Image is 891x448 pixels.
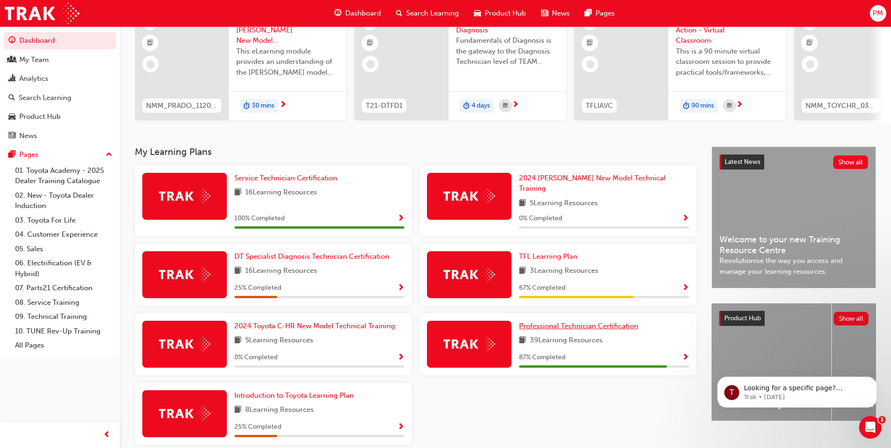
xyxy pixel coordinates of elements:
[4,32,116,49] a: Dashboard
[8,132,15,140] span: news-icon
[682,282,689,294] button: Show Progress
[806,60,814,69] span: learningRecordVerb_NONE-icon
[234,391,354,400] span: Introduction to Toyota Learning Plan
[720,234,868,255] span: Welcome to your new Training Resource Centre
[252,100,274,111] span: 30 mins
[485,8,526,19] span: Product Hub
[682,215,689,223] span: Show Progress
[443,189,495,203] img: Trak
[234,283,281,294] span: 25 % Completed
[345,8,381,19] span: Dashboard
[833,155,868,169] button: Show all
[552,8,570,19] span: News
[519,174,666,193] span: 2024 [PERSON_NAME] New Model Technical Training
[859,416,882,439] iframe: Intercom live chat
[724,314,761,322] span: Product Hub
[11,242,116,256] a: 05. Sales
[355,7,566,120] a: 0T21-DTFD1DT Fundamentals of DiagnosisFundamentals of Diagnosis is the gateway to the Diagnosis T...
[234,422,281,433] span: 25 % Completed
[4,127,116,145] a: News
[472,100,490,111] span: 4 days
[719,311,868,326] a: Product HubShow all
[519,198,526,209] span: book-icon
[159,189,210,203] img: Trak
[397,423,404,432] span: Show Progress
[234,187,241,199] span: book-icon
[691,100,714,111] span: 90 mins
[11,163,116,188] a: 01. Toyota Academy - 2025 Dealer Training Catalogue
[8,37,15,45] span: guage-icon
[676,14,778,46] span: Toyota For Life In Action - Virtual Classroom
[736,101,743,109] span: next-icon
[878,416,886,424] span: 1
[443,267,495,282] img: Trak
[388,4,466,23] a: search-iconSearch Learning
[727,100,732,112] span: calendar-icon
[11,309,116,324] a: 09. Technical Training
[530,198,598,209] span: 5 Learning Resources
[19,149,39,160] div: Pages
[712,147,876,288] a: Latest NewsShow allWelcome to your new Training Resource CentreRevolutionise the way you access a...
[234,321,399,332] a: 2024 Toyota C-HR New Model Technical Training
[519,321,642,332] a: Professional Technician Certification
[8,75,15,83] span: chart-icon
[11,338,116,353] a: All Pages
[245,187,317,199] span: 16 Learning Resources
[503,100,508,112] span: calendar-icon
[11,324,116,339] a: 10. TUNE Rev-Up Training
[5,3,79,24] img: Trak
[720,154,868,170] a: Latest NewsShow all
[236,46,339,78] span: This eLearning module provides an understanding of the [PERSON_NAME] model line-up and its Katash...
[19,93,71,103] div: Search Learning
[397,215,404,223] span: Show Progress
[4,30,116,146] button: DashboardMy TeamAnalyticsSearch LearningProduct HubNews
[519,265,526,277] span: book-icon
[234,213,285,224] span: 100 % Completed
[334,8,341,19] span: guage-icon
[682,213,689,224] button: Show Progress
[366,100,403,111] span: T21-DTFD1
[586,100,613,111] span: TFLIAVC
[147,60,155,69] span: learningRecordVerb_NONE-icon
[234,322,395,330] span: 2024 Toyota C-HR New Model Technical Training
[245,265,317,277] span: 16 Learning Resources
[519,213,562,224] span: 0 % Completed
[234,265,241,277] span: book-icon
[327,4,388,23] a: guage-iconDashboard
[243,100,250,112] span: duration-icon
[519,283,566,294] span: 67 % Completed
[19,111,61,122] div: Product Hub
[234,404,241,416] span: book-icon
[8,94,15,102] span: search-icon
[234,335,241,347] span: book-icon
[147,37,154,49] span: booktick-icon
[11,256,116,281] a: 06. Electrification (EV & Hybrid)
[19,73,48,84] div: Analytics
[720,255,868,277] span: Revolutionise the way you access and manage your learning resources.
[367,37,373,49] span: booktick-icon
[279,101,287,109] span: next-icon
[234,352,278,363] span: 0 % Completed
[587,37,593,49] span: booktick-icon
[234,251,393,262] a: DT Specialist Diagnosis Technician Certification
[159,267,210,282] img: Trak
[245,335,313,347] span: 5 Learning Resources
[682,354,689,362] span: Show Progress
[11,227,116,242] a: 04. Customer Experience
[577,4,622,23] a: pages-iconPages
[534,4,577,23] a: news-iconNews
[519,173,689,194] a: 2024 [PERSON_NAME] New Model Technical Training
[870,5,886,22] button: PM
[873,8,883,19] span: PM
[834,312,869,325] button: Show all
[159,337,210,351] img: Trak
[135,147,697,157] h3: My Learning Plans
[530,335,603,347] span: 39 Learning Resources
[4,70,116,87] a: Analytics
[366,60,375,69] span: learningRecordVerb_NONE-icon
[236,14,339,46] span: 2024 Landcruiser [PERSON_NAME] New Model Mechanisms - Model Outline 1
[512,101,519,109] span: next-icon
[397,213,404,224] button: Show Progress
